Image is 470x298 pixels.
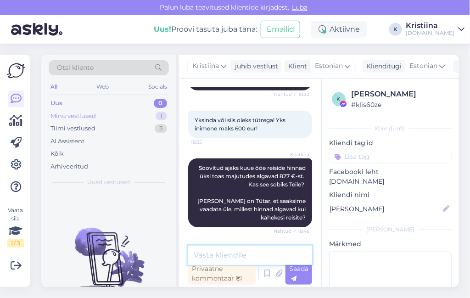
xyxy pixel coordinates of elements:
div: All [49,81,59,93]
div: Tiimi vestlused [50,124,95,133]
p: Märkmed [329,239,452,249]
span: k [337,96,341,102]
div: juhib vestlust [231,62,278,71]
span: Uued vestlused [88,178,130,186]
span: Otsi kliente [57,63,94,73]
button: Emailid [261,21,300,38]
input: Lisa tag [329,150,452,163]
div: Minu vestlused [50,112,96,121]
div: # klis60ze [351,100,449,110]
p: [DOMAIN_NAME] [329,177,452,186]
span: Estonian [409,61,437,71]
span: Kristiina [275,151,309,158]
div: 1 [156,112,167,121]
div: Web [95,81,111,93]
div: Kõik [50,149,64,158]
a: Kristiina[DOMAIN_NAME] [406,22,464,37]
div: Vaata siia [7,206,24,247]
div: Arhiveeritud [50,162,88,171]
div: [PERSON_NAME] [351,89,449,100]
div: Uus [50,99,62,108]
span: Soovitud ajaks kuue ööe reiside hinnad üksi toas majutudes algavad 827 €-st. Kas see sobiks Teile... [197,164,307,221]
div: 0 [154,99,167,108]
img: Askly Logo [7,62,25,79]
b: Uus! [154,25,171,34]
div: Privaatne kommentaar [188,263,256,285]
p: Facebooki leht [329,167,452,177]
span: Estonian [315,61,343,71]
span: Kristiina [192,61,219,71]
div: Proovi tasuta juba täna: [154,24,257,35]
div: K [389,23,402,36]
div: [DOMAIN_NAME] [406,29,454,37]
div: 3 [155,124,167,133]
div: Kliendi info [329,124,452,133]
span: Yksinda või siis oleks tütrega! Yks inimene maks 600 eur! [195,117,287,132]
div: 2 / 3 [7,239,24,247]
div: AI Assistent [50,137,84,146]
div: Socials [146,81,169,93]
div: Aktiivne [311,21,367,38]
span: 18:35 [191,139,225,146]
input: Lisa nimi [330,204,441,214]
div: Klient [285,62,307,71]
span: Luba [289,3,310,11]
p: Kliendi nimi [329,190,452,200]
div: [PERSON_NAME] [329,225,452,234]
span: Nähtud ✓ 18:46 [274,228,309,235]
div: Klienditugi [363,62,402,71]
p: Kliendi tag'id [329,138,452,148]
div: Kristiina [406,22,454,29]
img: No chats [41,211,176,294]
span: Nähtud ✓ 18:32 [274,91,309,98]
